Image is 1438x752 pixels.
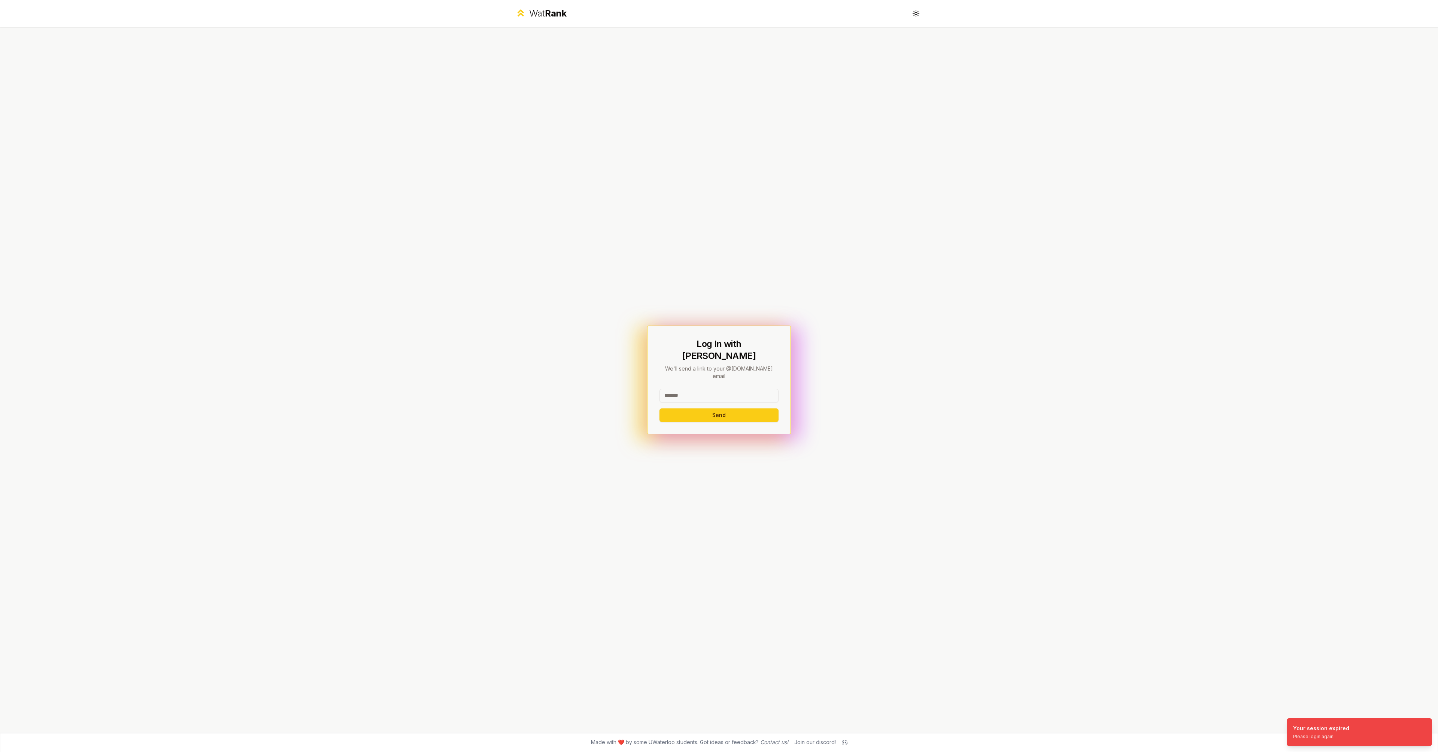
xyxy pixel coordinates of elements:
a: WatRank [515,7,567,19]
h1: Log In with [PERSON_NAME] [659,338,779,362]
div: Your session expired [1293,725,1349,732]
p: We'll send a link to your @[DOMAIN_NAME] email [659,365,779,380]
a: Contact us! [760,739,788,745]
div: Please login again. [1293,734,1349,740]
span: Rank [545,8,567,19]
button: Send [659,408,779,422]
span: Made with ❤️ by some UWaterloo students. Got ideas or feedback? [591,739,788,746]
div: Join our discord! [794,739,836,746]
div: Wat [529,7,567,19]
